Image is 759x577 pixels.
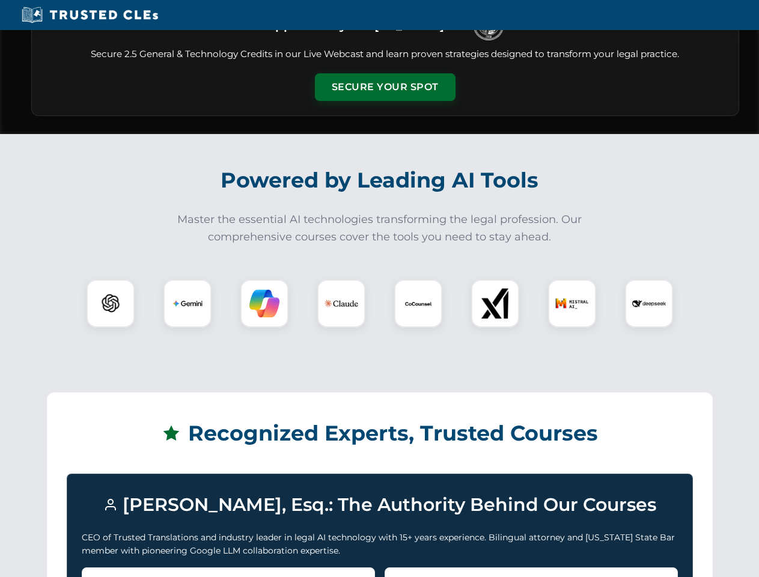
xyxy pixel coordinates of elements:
[249,288,279,319] img: Copilot Logo
[172,288,203,319] img: Gemini Logo
[82,531,678,558] p: CEO of Trusted Translations and industry leader in legal AI technology with 15+ years experience....
[325,287,358,320] img: Claude Logo
[625,279,673,328] div: DeepSeek
[240,279,288,328] div: Copilot
[632,287,666,320] img: DeepSeek Logo
[87,279,135,328] div: ChatGPT
[403,288,433,319] img: CoCounsel Logo
[169,211,590,246] p: Master the essential AI technologies transforming the legal profession. Our comprehensive courses...
[317,279,365,328] div: Claude
[163,279,212,328] div: Gemini
[548,279,596,328] div: Mistral AI
[555,287,589,320] img: Mistral AI Logo
[82,489,678,521] h3: [PERSON_NAME], Esq.: The Authority Behind Our Courses
[46,47,724,61] p: Secure 2.5 General & Technology Credits in our Live Webcast and learn proven strategies designed ...
[18,6,162,24] img: Trusted CLEs
[93,286,128,321] img: ChatGPT Logo
[315,73,456,101] button: Secure Your Spot
[47,159,713,201] h2: Powered by Leading AI Tools
[471,279,519,328] div: xAI
[480,288,510,319] img: xAI Logo
[67,412,693,454] h2: Recognized Experts, Trusted Courses
[394,279,442,328] div: CoCounsel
